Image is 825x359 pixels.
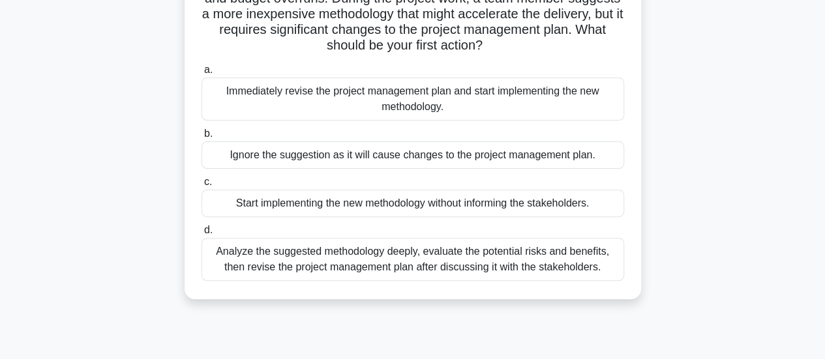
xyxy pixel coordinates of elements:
div: Start implementing the new methodology without informing the stakeholders. [202,190,624,217]
div: Ignore the suggestion as it will cause changes to the project management plan. [202,141,624,169]
div: Analyze the suggested methodology deeply, evaluate the potential risks and benefits, then revise ... [202,238,624,281]
span: d. [204,224,213,235]
div: Immediately revise the project management plan and start implementing the new methodology. [202,78,624,121]
span: b. [204,128,213,139]
span: c. [204,176,212,187]
span: a. [204,64,213,75]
